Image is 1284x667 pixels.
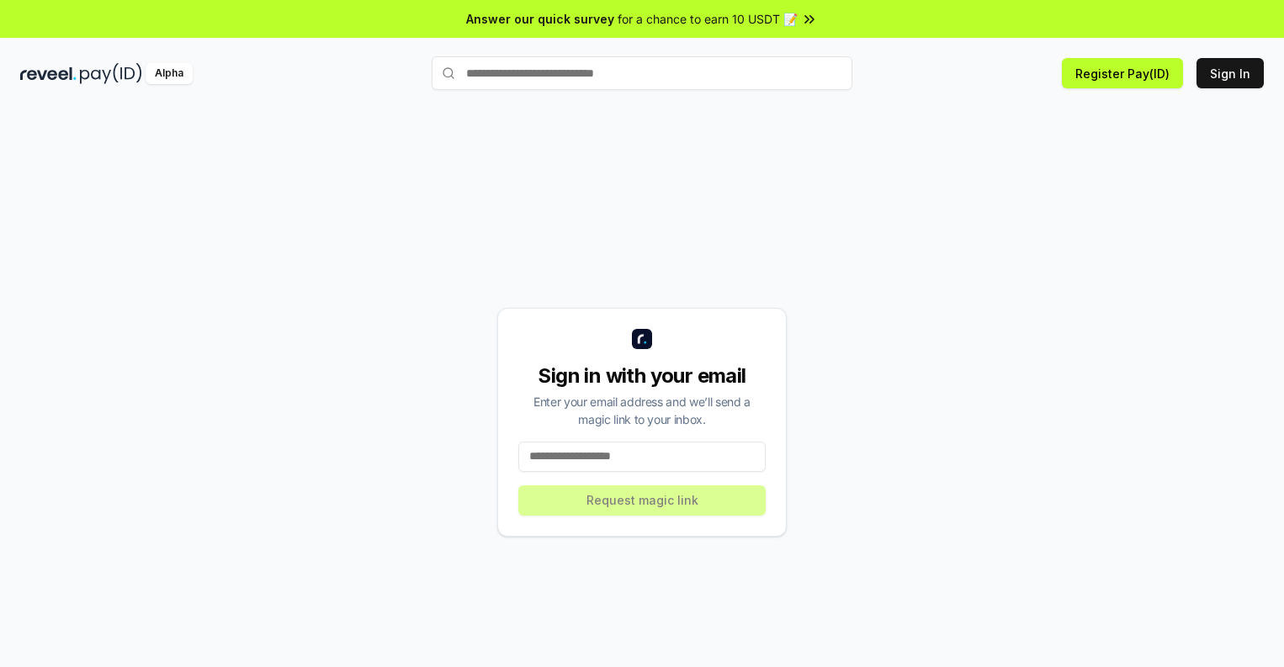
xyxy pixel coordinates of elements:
span: for a chance to earn 10 USDT 📝 [618,10,798,28]
div: Alpha [146,63,193,84]
span: Answer our quick survey [466,10,614,28]
button: Register Pay(ID) [1062,58,1183,88]
div: Sign in with your email [518,363,766,389]
img: reveel_dark [20,63,77,84]
img: pay_id [80,63,142,84]
button: Sign In [1196,58,1264,88]
img: logo_small [632,329,652,349]
div: Enter your email address and we’ll send a magic link to your inbox. [518,393,766,428]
